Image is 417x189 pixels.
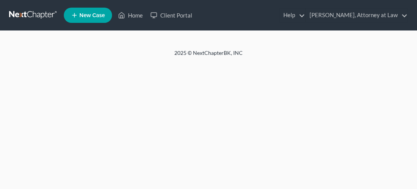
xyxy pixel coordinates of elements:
[280,8,305,22] a: Help
[114,8,147,22] a: Home
[26,49,391,63] div: 2025 © NextChapterBK, INC
[147,8,196,22] a: Client Portal
[306,8,408,22] a: [PERSON_NAME], Attorney at Law
[64,8,112,23] new-legal-case-button: New Case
